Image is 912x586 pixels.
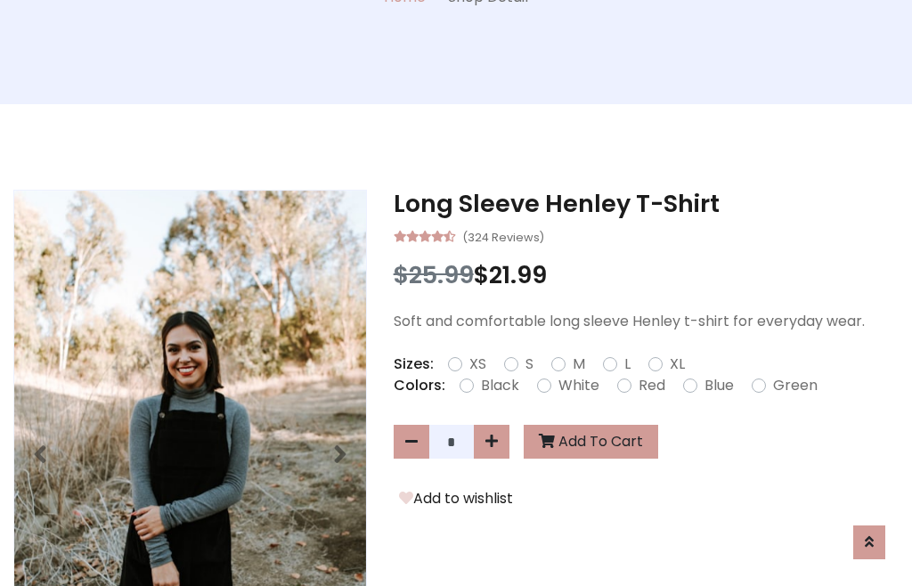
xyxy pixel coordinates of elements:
label: M [573,354,585,375]
label: Black [481,375,519,396]
label: Red [639,375,665,396]
span: $25.99 [394,258,474,291]
p: Soft and comfortable long sleeve Henley t-shirt for everyday wear. [394,311,899,332]
h3: $ [394,261,899,289]
label: White [558,375,599,396]
small: (324 Reviews) [462,225,544,247]
label: S [525,354,533,375]
label: L [624,354,631,375]
button: Add to wishlist [394,487,518,510]
p: Sizes: [394,354,434,375]
span: 21.99 [489,258,547,291]
h3: Long Sleeve Henley T-Shirt [394,190,899,218]
button: Add To Cart [524,425,658,459]
label: XL [670,354,685,375]
label: Green [773,375,818,396]
label: XS [469,354,486,375]
label: Blue [704,375,734,396]
p: Colors: [394,375,445,396]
